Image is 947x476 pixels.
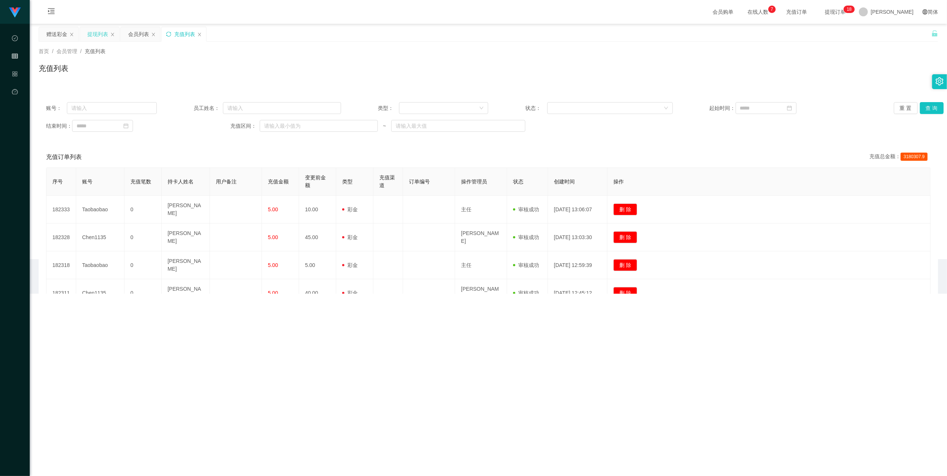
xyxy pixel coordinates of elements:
td: 10.00 [299,196,336,224]
i: 图标: table [12,50,18,65]
td: [PERSON_NAME] [162,224,210,251]
td: [PERSON_NAME] [162,196,210,224]
span: 会员管理 [12,53,18,120]
div: 充值总金额： [869,153,931,162]
h1: 充值列表 [39,63,68,74]
td: [DATE] 12:45:12 [548,279,607,307]
div: 2021 [36,277,941,285]
td: Taobaobao [76,251,124,279]
span: 结束时间： [46,122,72,130]
span: 5.00 [268,290,278,296]
span: 账号 [82,179,93,185]
span: 彩金 [342,262,358,268]
i: 图标: down [664,106,668,111]
span: 充值订单 [782,9,811,14]
span: 起始时间： [710,104,736,112]
div: 充值列表 [174,27,195,41]
span: / [80,48,82,54]
p: 7 [771,6,774,13]
td: 182311 [46,279,76,307]
button: 删 除 [613,287,637,299]
td: Taobaobao [76,196,124,224]
i: 图标: close [151,32,156,37]
td: [DATE] 13:03:30 [548,224,607,251]
i: 图标: close [69,32,74,37]
i: 图标: setting [935,77,944,85]
i: 图标: check-circle-o [12,32,18,47]
td: [PERSON_NAME] [455,279,507,307]
span: 5.00 [268,206,278,212]
input: 请输入 [223,102,341,114]
span: 审核成功 [513,290,539,296]
span: 审核成功 [513,234,539,240]
span: 提现订单 [821,9,849,14]
span: 彩金 [342,206,358,212]
td: 182333 [46,196,76,224]
span: 操作 [613,179,624,185]
button: 重 置 [894,102,918,114]
sup: 18 [844,6,854,13]
span: 创建时间 [554,179,575,185]
p: 1 [847,6,849,13]
i: 图标: calendar [787,105,792,111]
td: 182318 [46,251,76,279]
td: 0 [124,279,162,307]
span: 类型 [342,179,353,185]
span: 状态： [525,104,548,112]
td: 0 [124,251,162,279]
td: Chen1135 [76,224,124,251]
span: 产品管理 [12,71,18,137]
span: 持卡人姓名 [168,179,194,185]
div: 提现列表 [87,27,108,41]
span: 操作管理员 [461,179,487,185]
span: 充值列表 [85,48,106,54]
p: 8 [849,6,852,13]
td: [DATE] 12:59:39 [548,251,607,279]
input: 请输入最大值 [391,120,525,132]
button: 删 除 [613,203,637,215]
span: 序号 [52,179,63,185]
span: 5.00 [268,234,278,240]
td: 45.00 [299,224,336,251]
span: 会员管理 [56,48,77,54]
td: 5.00 [299,251,336,279]
span: 5.00 [268,262,278,268]
span: 充值订单列表 [46,153,82,162]
input: 请输入 [67,102,157,114]
i: 图标: calendar [123,123,129,128]
input: 请输入最小值为 [260,120,378,132]
span: 3180307.9 [901,153,928,161]
span: 订单编号 [409,179,430,185]
i: 图标: down [479,106,484,111]
span: 首页 [39,48,49,54]
td: Chen1135 [76,279,124,307]
span: 类型： [378,104,399,112]
span: 审核成功 [513,262,539,268]
td: 主任 [455,196,507,224]
span: ~ [378,122,391,130]
span: 审核成功 [513,206,539,212]
td: 182328 [46,224,76,251]
span: 在线人数 [744,9,772,14]
td: 0 [124,224,162,251]
span: 充值金额 [268,179,289,185]
span: 员工姓名： [194,104,223,112]
i: 图标: menu-unfold [39,0,64,24]
i: 图标: sync [166,32,171,37]
span: 彩金 [342,234,358,240]
span: 变更前金额 [305,175,326,188]
td: [DATE] 13:06:07 [548,196,607,224]
button: 删 除 [613,259,637,271]
button: 删 除 [613,231,637,243]
i: 图标: global [922,9,928,14]
td: 主任 [455,251,507,279]
span: 充值区间： [230,122,260,130]
div: 赠送彩金 [46,27,67,41]
span: 充值渠道 [379,175,395,188]
sup: 7 [768,6,776,13]
td: 0 [124,196,162,224]
span: / [52,48,53,54]
span: 数据中心 [12,36,18,102]
span: 充值笔数 [130,179,151,185]
td: 40.00 [299,279,336,307]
